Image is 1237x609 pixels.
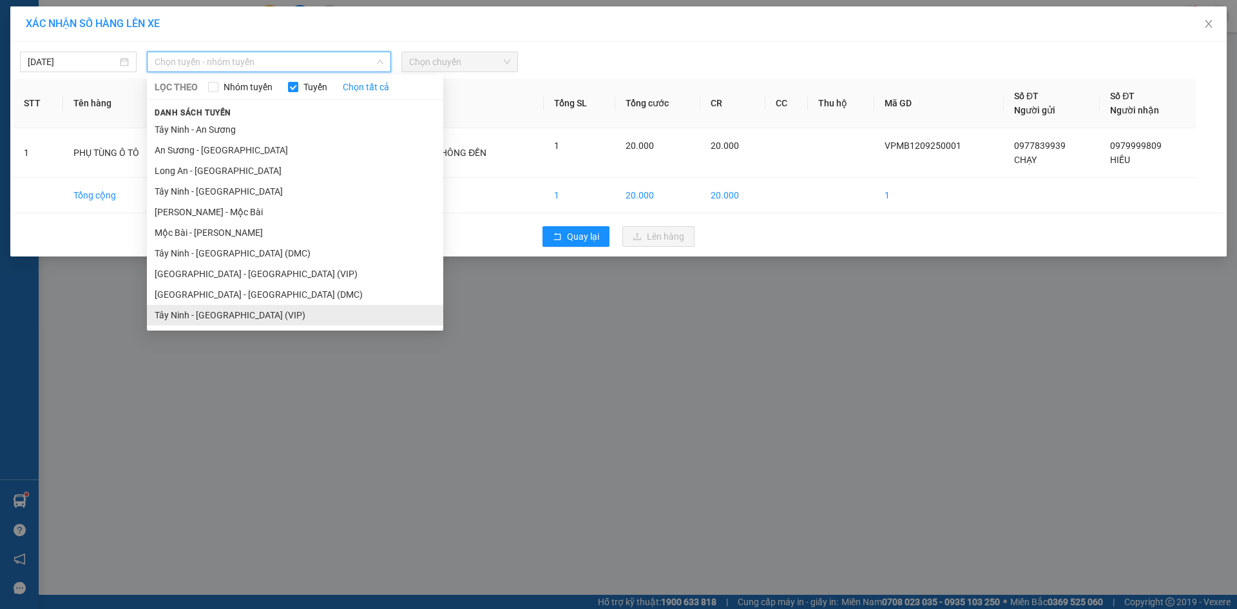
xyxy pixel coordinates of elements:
[1110,140,1162,151] span: 0979999809
[544,178,615,213] td: 1
[63,128,178,178] td: PHỤ TÙNG Ô TÔ
[147,107,239,119] span: Danh sách tuyến
[542,226,609,247] button: rollbackQuay lại
[120,48,539,64] li: Hotline: 1900 8153
[1110,105,1159,115] span: Người nhận
[544,79,615,128] th: Tổng SL
[298,80,332,94] span: Tuyến
[147,305,443,325] li: Tây Ninh - [GEOGRAPHIC_DATA] (VIP)
[409,52,510,72] span: Chọn chuyến
[155,52,383,72] span: Chọn tuyến - nhóm tuyến
[26,17,160,30] span: XÁC NHẬN SỐ HÀNG LÊN XE
[700,178,765,213] td: 20.000
[63,79,178,128] th: Tên hàng
[874,79,1004,128] th: Mã GD
[885,140,961,151] span: VPMB1209250001
[376,58,384,66] span: down
[147,119,443,140] li: Tây Ninh - An Sương
[554,140,559,151] span: 1
[1014,105,1055,115] span: Người gửi
[147,222,443,243] li: Mộc Bài - [PERSON_NAME]
[615,79,700,128] th: Tổng cước
[1203,19,1214,29] span: close
[874,178,1004,213] td: 1
[765,79,809,128] th: CC
[711,140,739,151] span: 20.000
[1014,155,1037,165] span: CHẠY
[28,55,117,69] input: 12/09/2025
[615,178,700,213] td: 20.000
[147,243,443,264] li: Tây Ninh - [GEOGRAPHIC_DATA] (DMC)
[147,160,443,181] li: Long An - [GEOGRAPHIC_DATA]
[343,80,389,94] a: Chọn tất cả
[155,80,198,94] span: LỌC THEO
[120,32,539,48] li: [STREET_ADDRESS][PERSON_NAME]. [GEOGRAPHIC_DATA], Tỉnh [GEOGRAPHIC_DATA]
[16,16,81,81] img: logo.jpg
[147,181,443,202] li: Tây Ninh - [GEOGRAPHIC_DATA]
[14,128,63,178] td: 1
[356,79,544,128] th: Ghi chú
[63,178,178,213] td: Tổng cộng
[14,79,63,128] th: STT
[147,140,443,160] li: An Sương - [GEOGRAPHIC_DATA]
[626,140,654,151] span: 20.000
[1014,91,1039,101] span: Số ĐT
[147,202,443,222] li: [PERSON_NAME] - Mộc Bài
[218,80,278,94] span: Nhóm tuyến
[147,264,443,284] li: [GEOGRAPHIC_DATA] - [GEOGRAPHIC_DATA] (VIP)
[16,93,152,115] b: GỬI : PV Mộc Bài
[808,79,874,128] th: Thu hộ
[1110,155,1130,165] span: HIẾU
[567,229,599,244] span: Quay lại
[1110,91,1135,101] span: Số ĐT
[553,232,562,242] span: rollback
[1191,6,1227,43] button: Close
[147,284,443,305] li: [GEOGRAPHIC_DATA] - [GEOGRAPHIC_DATA] (DMC)
[622,226,695,247] button: uploadLên hàng
[700,79,765,128] th: CR
[1014,140,1066,151] span: 0977839939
